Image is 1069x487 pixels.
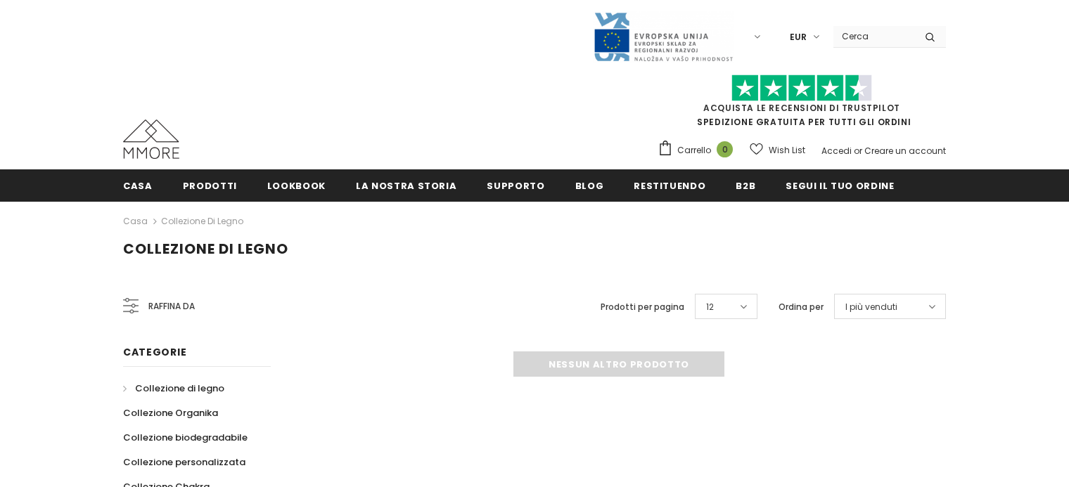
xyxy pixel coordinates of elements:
a: Prodotti [183,169,237,201]
input: Search Site [833,26,914,46]
a: Creare un account [864,145,946,157]
a: Restituendo [634,169,705,201]
span: Blog [575,179,604,193]
a: Casa [123,169,153,201]
a: Collezione Organika [123,401,218,425]
span: Segui il tuo ordine [786,179,894,193]
span: 12 [706,300,714,314]
a: La nostra storia [356,169,456,201]
span: 0 [717,141,733,157]
span: Collezione di legno [123,239,288,259]
span: Categorie [123,345,186,359]
span: I più venduti [845,300,897,314]
span: Prodotti [183,179,237,193]
a: supporto [487,169,544,201]
a: Collezione biodegradabile [123,425,248,450]
a: Collezione di legno [123,376,224,401]
span: La nostra storia [356,179,456,193]
a: Wish List [750,138,805,162]
span: Raffina da [148,299,195,314]
label: Prodotti per pagina [601,300,684,314]
span: SPEDIZIONE GRATUITA PER TUTTI GLI ORDINI [658,81,946,128]
span: EUR [790,30,807,44]
span: supporto [487,179,544,193]
img: Javni Razpis [593,11,734,63]
a: Javni Razpis [593,30,734,42]
a: Collezione di legno [161,215,243,227]
span: Wish List [769,143,805,157]
a: B2B [736,169,755,201]
span: Restituendo [634,179,705,193]
label: Ordina per [779,300,824,314]
a: Accedi [821,145,852,157]
a: Segui il tuo ordine [786,169,894,201]
a: Carrello 0 [658,140,740,161]
a: Casa [123,213,148,230]
span: or [854,145,862,157]
span: Collezione di legno [135,382,224,395]
span: Collezione Organika [123,406,218,420]
span: Collezione personalizzata [123,455,245,469]
img: Fidati di Pilot Stars [731,74,872,102]
span: Carrello [677,143,711,157]
span: Lookbook [267,179,326,193]
a: Blog [575,169,604,201]
span: Collezione biodegradabile [123,431,248,444]
img: Casi MMORE [123,119,179,159]
a: Collezione personalizzata [123,450,245,474]
span: B2B [736,179,755,193]
span: Casa [123,179,153,193]
a: Acquista le recensioni di TrustPilot [703,102,900,114]
a: Lookbook [267,169,326,201]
